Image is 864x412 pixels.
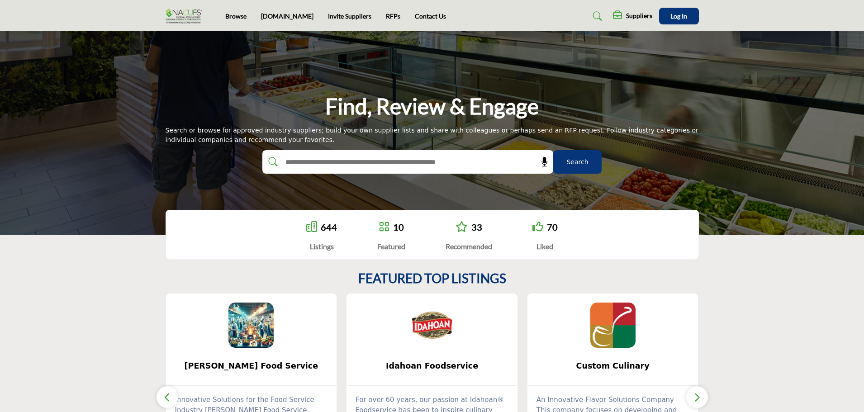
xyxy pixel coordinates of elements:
[228,303,274,348] img: Schwan's Food Service
[532,221,543,232] i: Go to Liked
[613,11,652,22] div: Suppliers
[626,12,652,20] h5: Suppliers
[360,360,504,372] span: Idahoan Foodservice
[456,221,468,233] a: Go to Recommended
[527,354,698,378] a: Custom Culinary
[409,303,455,348] img: Idahoan Foodservice
[377,241,405,252] div: Featured
[532,241,558,252] div: Liked
[379,221,389,233] a: Go to Featured
[446,241,492,252] div: Recommended
[553,150,602,174] button: Search
[306,241,337,252] div: Listings
[325,92,539,120] h1: Find, Review & Engage
[393,222,404,232] a: 10
[590,303,636,348] img: Custom Culinary
[180,354,323,378] b: Schwan's Food Service
[547,222,558,232] a: 70
[541,354,685,378] b: Custom Culinary
[321,222,337,232] a: 644
[328,12,371,20] a: Invite Suppliers
[670,12,687,20] span: Log In
[584,9,608,24] a: Search
[166,354,337,378] a: [PERSON_NAME] Food Service
[360,354,504,378] b: Idahoan Foodservice
[541,360,685,372] span: Custom Culinary
[166,9,206,24] img: Site Logo
[386,12,400,20] a: RFPs
[180,360,323,372] span: [PERSON_NAME] Food Service
[347,354,517,378] a: Idahoan Foodservice
[225,12,247,20] a: Browse
[166,126,699,145] div: Search or browse for approved industry suppliers; build your own supplier lists and share with co...
[471,222,482,232] a: 33
[659,8,699,24] button: Log In
[261,12,313,20] a: [DOMAIN_NAME]
[358,271,506,286] h2: FEATURED TOP LISTINGS
[566,157,588,167] span: Search
[415,12,446,20] a: Contact Us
